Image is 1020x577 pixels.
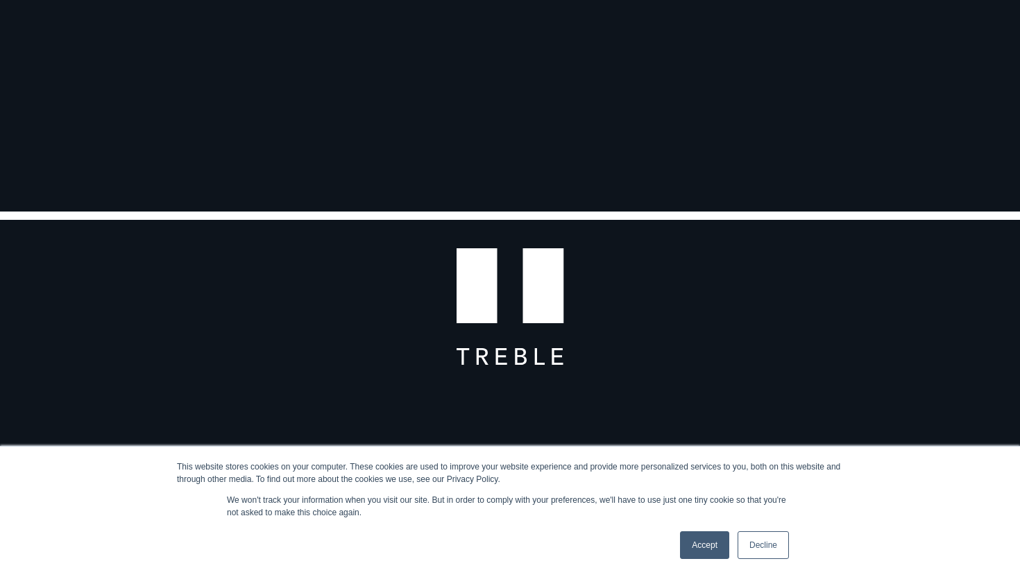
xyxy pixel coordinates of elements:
[177,460,843,485] div: This website stores cookies on your computer. These cookies are used to improve your website expe...
[457,212,564,365] img: T
[227,494,793,519] p: We won't track your information when you visit our site. But in order to comply with your prefere...
[738,531,789,559] a: Decline
[680,531,729,559] a: Accept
